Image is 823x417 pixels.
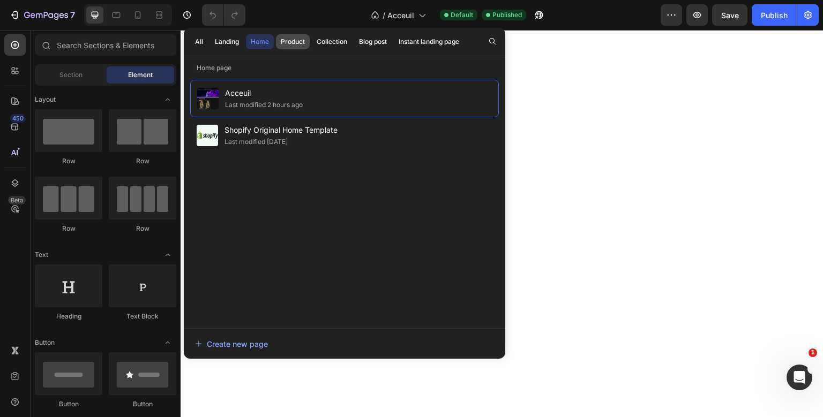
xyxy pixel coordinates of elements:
iframe: Intercom live chat [787,365,812,390]
div: Button [35,399,102,409]
span: Default [451,10,473,20]
span: Toggle open [159,334,176,351]
span: Element [128,70,153,80]
span: Layout [35,95,56,104]
button: Collection [312,34,352,49]
div: Last modified [DATE] [225,137,288,147]
div: Text Block [109,312,176,321]
div: Instant landing page [399,37,459,47]
span: / [383,10,385,21]
button: Create new page [194,333,495,354]
span: Text [35,250,48,260]
div: Button [109,399,176,409]
div: Landing [215,37,239,47]
button: Instant landing page [394,34,464,49]
button: Publish [752,4,797,26]
span: Toggle open [159,246,176,263]
div: All [195,37,203,47]
button: Product [276,34,310,49]
p: Home page [184,63,505,73]
div: Undo/Redo [202,4,245,26]
button: Landing [210,34,244,49]
button: 7 [4,4,80,26]
span: Button [35,338,55,347]
div: Last modified 2 hours ago [225,100,303,110]
input: Search Sections & Elements [35,34,176,56]
button: Blog post [354,34,392,49]
div: Create new page [195,338,268,350]
div: Row [109,156,176,166]
div: Publish [761,10,788,21]
span: Section [59,70,83,80]
span: Acceuil [387,10,414,21]
div: Collection [317,37,347,47]
div: 450 [10,114,26,123]
p: 7 [70,9,75,21]
span: Published [492,10,522,20]
div: Heading [35,312,102,321]
div: Product [281,37,305,47]
button: Save [712,4,747,26]
div: Row [35,156,102,166]
div: Row [35,224,102,233]
div: Beta [8,196,26,204]
div: Blog post [359,37,387,47]
span: Acceuil [225,87,303,100]
span: Toggle open [159,91,176,108]
div: Home [251,37,269,47]
span: Save [721,11,739,20]
div: Row [109,224,176,233]
button: Home [246,34,274,49]
span: Shopify Original Home Template [225,124,338,137]
span: 1 [809,348,817,357]
button: All [190,34,208,49]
